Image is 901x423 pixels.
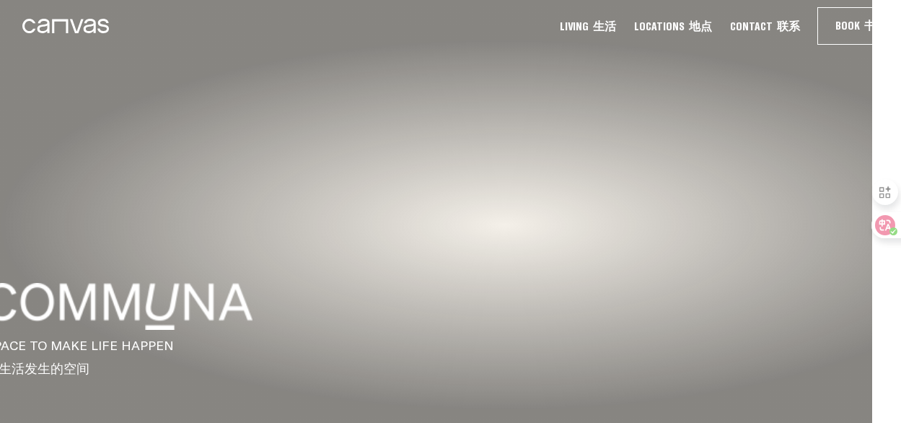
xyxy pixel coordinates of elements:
font: 书 [864,18,876,32]
font: 地点 [689,19,712,33]
a: Locations 地点 [630,19,716,34]
font: 联系 [777,19,800,33]
button: Book 书 [818,8,893,44]
a: Living 生活 [555,19,620,34]
a: Contact 联系 [726,19,804,34]
font: 生活 [593,19,616,33]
